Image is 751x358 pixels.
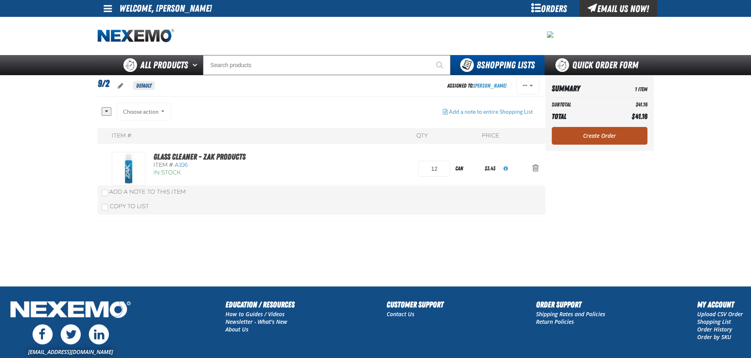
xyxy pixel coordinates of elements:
[450,55,544,75] button: You have 8 Shopping Lists. Open to view details
[697,310,743,318] a: Upload CSV Order
[102,204,108,211] input: Copy To List
[552,110,614,123] th: Total
[225,299,295,311] h2: Education / Resources
[102,190,108,196] input: Add a Note to This Item
[225,325,248,333] a: About Us
[485,165,495,172] span: $3.43
[474,82,506,89] a: [PERSON_NAME]
[102,203,149,210] label: Copy To List
[418,161,450,177] input: Product Quantity
[203,55,450,75] input: Search
[697,325,732,333] a: Order History
[190,55,203,75] button: Open All Products pages
[98,29,174,43] a: Home
[450,160,483,178] div: can
[497,160,514,178] button: View All Prices for A106
[536,299,605,311] h2: Order Support
[153,152,246,162] a: Glass Cleaner - ZAK Products
[153,169,305,177] div: In Stock
[387,299,444,311] h2: Customer Support
[436,103,539,121] button: Add a note to entire Shopping List
[28,348,113,356] a: [EMAIL_ADDRESS][DOMAIN_NAME]
[697,318,731,325] a: Shopping List
[516,77,539,94] button: Actions of 9/2
[109,188,186,195] span: Add a Note to This Item
[133,81,155,90] span: Default
[536,310,605,318] a: Shipping Rates and Policies
[225,318,287,325] a: Newsletter - What's New
[697,333,731,341] a: Order by SKU
[140,58,188,72] span: All Products
[98,78,109,89] span: 9/2
[111,77,130,95] button: oro.shoppinglist.label.edit.tooltip
[482,132,499,140] div: Price
[447,80,506,91] div: Assigned To:
[112,132,133,140] div: Item #:
[175,162,188,168] span: A106
[477,59,481,71] strong: 8
[552,127,647,145] a: Create Order
[697,299,743,311] h2: My Account
[547,31,553,38] img: fc2cee1a5a0068665dcafeeff0455850.jpeg
[526,160,545,178] button: Action Remove Glass Cleaner - ZAK Products from 9/2
[416,132,428,140] div: QTY
[536,318,574,325] a: Return Policies
[98,29,174,43] img: Nexemo logo
[153,162,305,169] div: Item #:
[613,99,647,110] td: $41.16
[632,112,647,121] span: $41.16
[552,82,614,96] th: Summary
[430,55,450,75] button: Start Searching
[477,59,535,71] span: Shopping Lists
[225,310,284,318] a: How to Guides / Videos
[8,299,133,322] img: Nexemo Logo
[552,99,614,110] th: Subtotal
[387,310,414,318] a: Contact Us
[544,55,653,75] a: Quick Order Form
[613,82,647,96] td: 1 Item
